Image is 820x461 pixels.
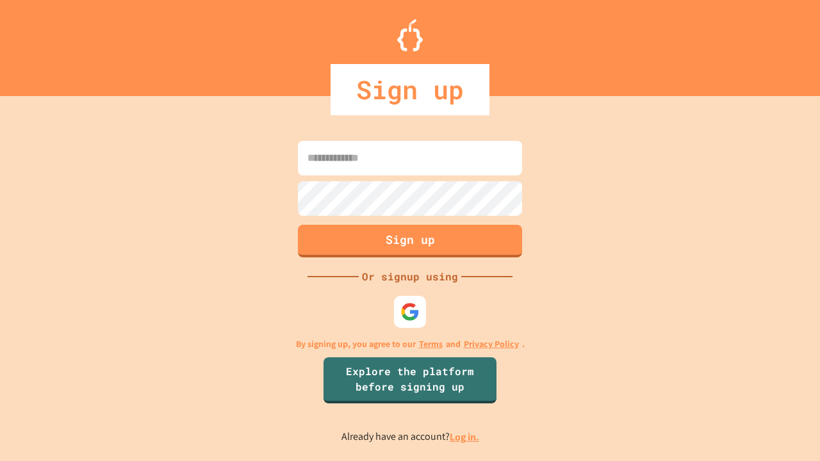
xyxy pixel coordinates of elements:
[450,430,479,444] a: Log in.
[419,337,443,351] a: Terms
[296,337,525,351] p: By signing up, you agree to our and .
[464,337,519,351] a: Privacy Policy
[341,429,479,445] p: Already have an account?
[298,225,522,257] button: Sign up
[400,302,420,321] img: google-icon.svg
[331,64,489,115] div: Sign up
[359,269,461,284] div: Or signup using
[324,357,496,403] a: Explore the platform before signing up
[397,19,423,51] img: Logo.svg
